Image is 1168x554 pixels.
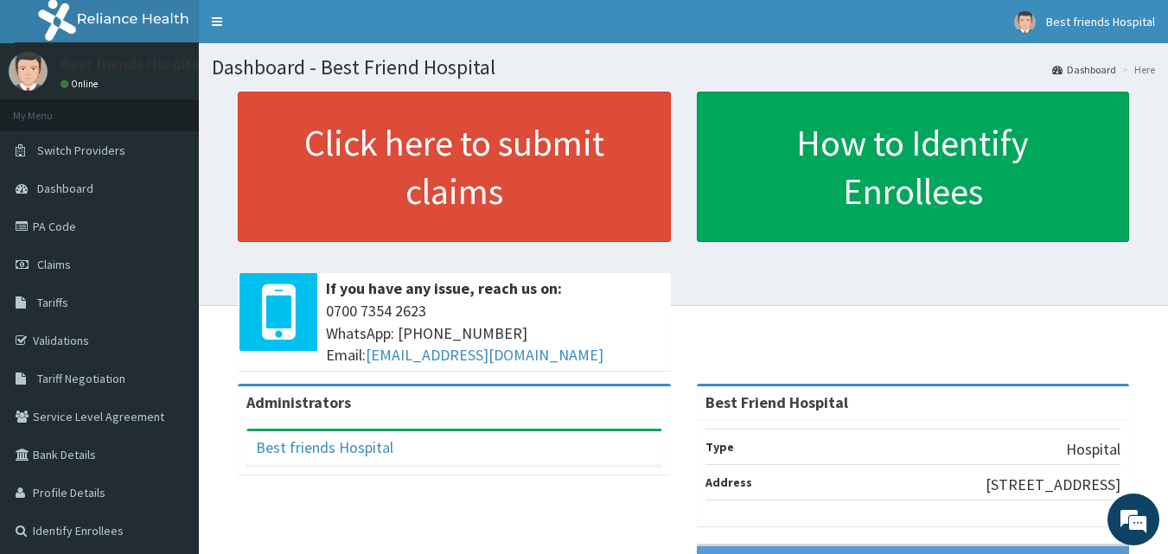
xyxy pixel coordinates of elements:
[366,345,603,365] a: [EMAIL_ADDRESS][DOMAIN_NAME]
[37,181,93,196] span: Dashboard
[986,474,1120,496] p: [STREET_ADDRESS]
[1066,438,1120,461] p: Hospital
[705,392,848,412] strong: Best Friend Hospital
[256,437,393,457] a: Best friends Hospital
[1118,62,1155,77] li: Here
[61,78,102,90] a: Online
[705,474,752,490] b: Address
[37,257,71,272] span: Claims
[37,371,125,386] span: Tariff Negotiation
[705,439,734,455] b: Type
[1052,62,1116,77] a: Dashboard
[1014,11,1036,33] img: User Image
[326,278,562,298] b: If you have any issue, reach us on:
[246,392,351,412] b: Administrators
[238,92,671,242] a: Click here to submit claims
[37,143,125,158] span: Switch Providers
[61,56,204,72] p: Best friends Hospital
[326,300,662,366] span: 0700 7354 2623 WhatsApp: [PHONE_NUMBER] Email:
[212,56,1155,79] h1: Dashboard - Best Friend Hospital
[1046,14,1155,29] span: Best friends Hospital
[37,295,68,310] span: Tariffs
[697,92,1130,242] a: How to Identify Enrollees
[9,52,48,91] img: User Image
